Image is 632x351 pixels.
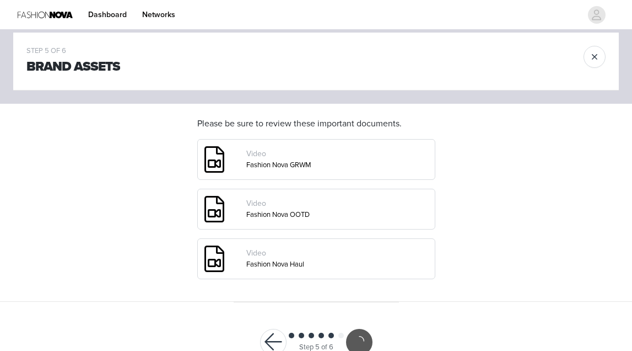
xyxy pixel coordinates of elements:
a: Dashboard [82,2,133,27]
a: Fashion Nova OOTD [246,210,310,219]
div: avatar [591,6,602,24]
a: Fashion Nova Haul [246,260,304,269]
span: Video [246,149,266,158]
img: Fashion Nova Logo [18,2,73,27]
span: Video [246,248,266,258]
a: Fashion Nova GRWM [246,161,311,169]
a: Networks [136,2,182,27]
h1: Brand Assets [26,57,120,77]
h4: Please be sure to review these important documents. [197,117,435,130]
div: STEP 5 OF 6 [26,46,120,57]
span: Video [246,199,266,208]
